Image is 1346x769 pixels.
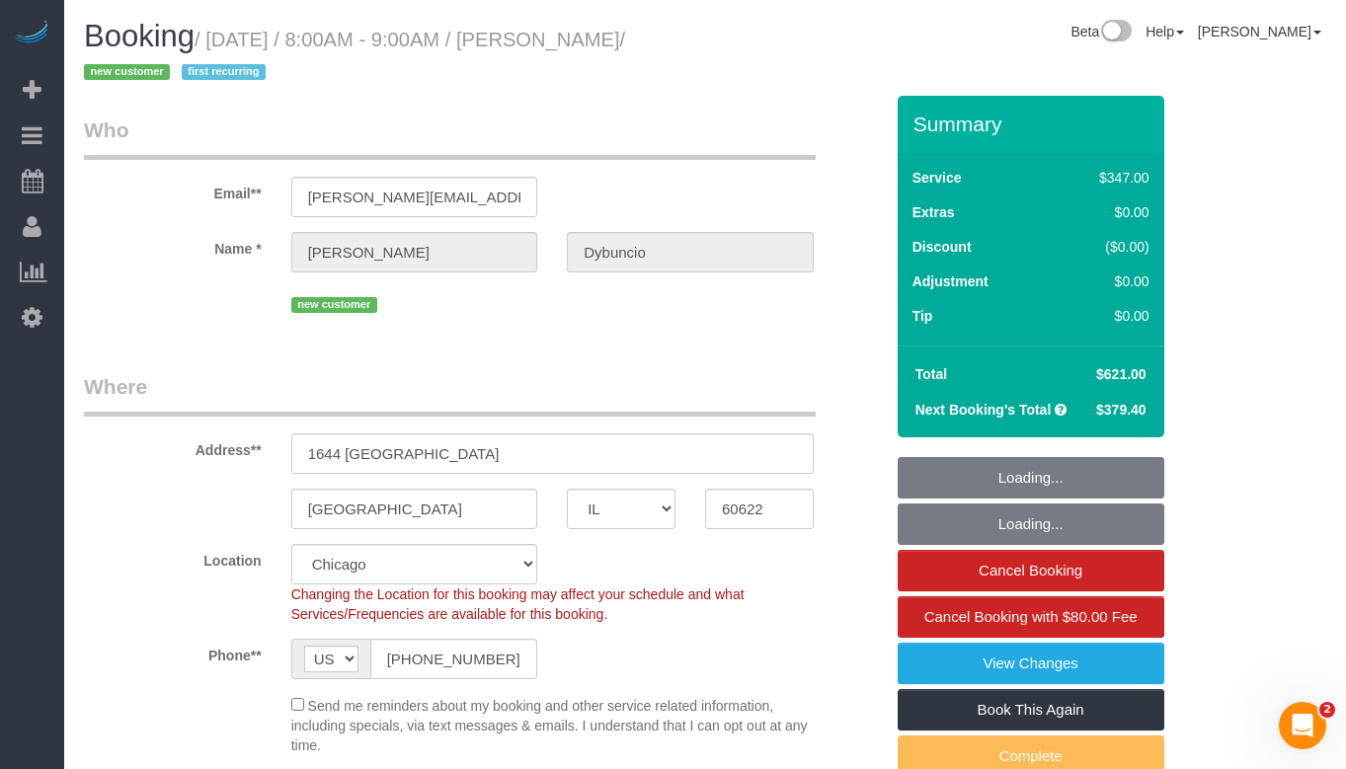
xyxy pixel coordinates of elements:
label: Extras [912,202,955,222]
legend: Where [84,372,816,417]
span: Send me reminders about my booking and other service related information, including specials, via... [291,698,808,753]
a: [PERSON_NAME] [1198,24,1321,39]
strong: Total [915,366,947,382]
div: $0.00 [1058,202,1149,222]
span: new customer [291,297,377,313]
label: Tip [912,306,933,326]
legend: Who [84,115,816,160]
h3: Summary [913,113,1154,135]
a: Help [1146,24,1184,39]
img: Automaid Logo [12,20,51,47]
iframe: Intercom live chat [1279,702,1326,749]
a: View Changes [898,643,1164,684]
label: Service [912,168,962,188]
img: New interface [1099,20,1132,45]
span: first recurring [182,64,266,80]
span: Changing the Location for this booking may affect your schedule and what Services/Frequencies are... [291,586,745,622]
label: Discount [912,237,972,257]
span: new customer [84,64,170,80]
label: Name * [69,232,277,259]
span: $621.00 [1096,366,1147,382]
div: $347.00 [1058,168,1149,188]
a: Cancel Booking with $80.00 Fee [898,596,1164,638]
input: Last Name* [567,232,814,272]
label: Location [69,544,277,571]
span: Booking [84,19,195,53]
input: First Name** [291,232,538,272]
div: ($0.00) [1058,237,1149,257]
small: / [DATE] / 8:00AM - 9:00AM / [PERSON_NAME] [84,29,625,84]
strong: Next Booking's Total [915,402,1052,418]
span: 2 [1319,702,1335,718]
div: $0.00 [1058,271,1149,291]
a: Cancel Booking [898,550,1164,591]
span: Cancel Booking with $80.00 Fee [924,608,1138,625]
div: $0.00 [1058,306,1149,326]
label: Adjustment [912,271,989,291]
input: Zip Code** [705,489,814,529]
a: Book This Again [898,689,1164,731]
a: Beta [1070,24,1132,39]
span: $379.40 [1096,402,1147,418]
